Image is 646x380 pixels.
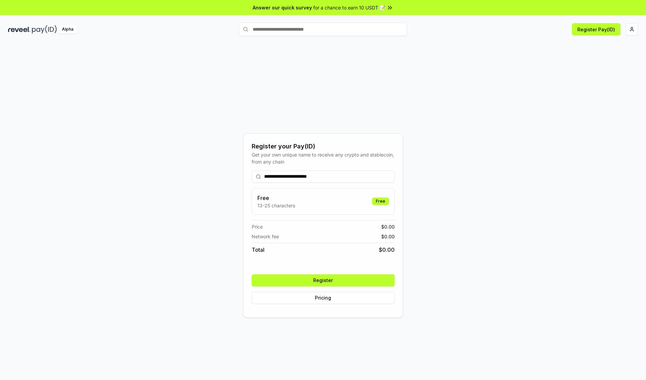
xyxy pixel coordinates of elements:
[257,202,295,209] p: 13-25 characters
[58,25,77,34] div: Alpha
[381,223,395,230] span: $ 0.00
[313,4,385,11] span: for a chance to earn 10 USDT 📝
[257,194,295,202] h3: Free
[252,233,279,240] span: Network fee
[32,25,57,34] img: pay_id
[379,246,395,254] span: $ 0.00
[252,292,395,304] button: Pricing
[252,246,264,254] span: Total
[252,274,395,286] button: Register
[253,4,312,11] span: Answer our quick survey
[252,142,395,151] div: Register your Pay(ID)
[381,233,395,240] span: $ 0.00
[252,151,395,165] div: Get your own unique name to receive any crypto and stablecoin, from any chain
[252,223,263,230] span: Price
[572,23,620,35] button: Register Pay(ID)
[8,25,31,34] img: reveel_dark
[372,198,389,205] div: Free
